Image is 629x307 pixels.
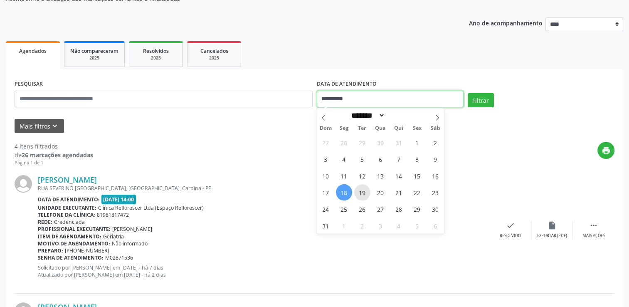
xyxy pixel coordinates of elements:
[409,201,425,217] span: Agosto 29, 2025
[408,126,426,131] span: Sex
[354,201,370,217] span: Agosto 26, 2025
[19,47,47,54] span: Agendados
[353,126,371,131] span: Ter
[354,168,370,184] span: Agosto 12, 2025
[15,142,93,151] div: 4 itens filtrados
[427,184,444,201] span: Agosto 23, 2025
[336,218,352,234] span: Setembro 1, 2025
[391,201,407,217] span: Agosto 28, 2025
[101,195,136,204] span: [DATE] 14:00
[589,221,598,230] i: 
[427,218,444,234] span: Setembro 6, 2025
[427,168,444,184] span: Agosto 16, 2025
[335,126,353,131] span: Seg
[50,121,59,131] i: keyboard_arrow_down
[391,134,407,151] span: Julho 31, 2025
[391,151,407,167] span: Agosto 7, 2025
[112,240,148,247] span: Não informado
[318,218,334,234] span: Agosto 31, 2025
[38,254,104,261] b: Senha de atendimento:
[354,218,370,234] span: Setembro 2, 2025
[354,134,370,151] span: Julho 29, 2025
[548,221,557,230] i: insert_drive_file
[38,233,101,240] b: Item de agendamento:
[409,168,425,184] span: Agosto 15, 2025
[391,168,407,184] span: Agosto 14, 2025
[409,218,425,234] span: Setembro 5, 2025
[597,142,614,159] button: print
[38,247,63,254] b: Preparo:
[336,184,352,201] span: Agosto 18, 2025
[372,201,389,217] span: Agosto 27, 2025
[409,151,425,167] span: Agosto 8, 2025
[318,201,334,217] span: Agosto 24, 2025
[372,134,389,151] span: Julho 30, 2025
[349,111,385,120] select: Month
[143,47,169,54] span: Resolvidos
[135,55,177,61] div: 2025
[97,211,129,218] span: 81981817472
[372,151,389,167] span: Agosto 6, 2025
[391,184,407,201] span: Agosto 21, 2025
[500,233,521,239] div: Resolvido
[38,240,110,247] b: Motivo de agendamento:
[38,218,52,225] b: Rede:
[70,47,118,54] span: Não compareceram
[427,151,444,167] span: Agosto 9, 2025
[372,218,389,234] span: Setembro 3, 2025
[372,184,389,201] span: Agosto 20, 2025
[354,151,370,167] span: Agosto 5, 2025
[38,211,95,218] b: Telefone da clínica:
[336,201,352,217] span: Agosto 25, 2025
[391,218,407,234] span: Setembro 4, 2025
[385,111,412,120] input: Year
[582,233,605,239] div: Mais ações
[409,184,425,201] span: Agosto 22, 2025
[318,151,334,167] span: Agosto 3, 2025
[336,151,352,167] span: Agosto 4, 2025
[38,175,97,184] a: [PERSON_NAME]
[336,134,352,151] span: Julho 28, 2025
[318,184,334,201] span: Agosto 17, 2025
[54,218,85,225] span: Credenciada
[200,47,228,54] span: Cancelados
[105,254,133,261] span: M02871536
[371,126,390,131] span: Qua
[38,264,490,278] p: Solicitado por [PERSON_NAME] em [DATE] - há 7 dias Atualizado por [PERSON_NAME] em [DATE] - há 2 ...
[537,233,567,239] div: Exportar (PDF)
[15,159,93,166] div: Página 1 de 1
[112,225,152,233] span: [PERSON_NAME]
[602,146,611,155] i: print
[506,221,515,230] i: check
[98,204,204,211] span: Clínica Reflorescer Ltda (Espaço Reflorescer)
[317,78,377,91] label: DATA DE ATENDIMENTO
[372,168,389,184] span: Agosto 13, 2025
[38,204,96,211] b: Unidade executante:
[390,126,408,131] span: Qui
[318,134,334,151] span: Julho 27, 2025
[103,233,124,240] span: Geriatria
[468,93,494,107] button: Filtrar
[38,185,490,192] div: RUA SEVERINO [GEOGRAPHIC_DATA], [GEOGRAPHIC_DATA], Carpina - PE
[15,151,93,159] div: de
[336,168,352,184] span: Agosto 11, 2025
[316,126,335,131] span: Dom
[22,151,93,159] strong: 26 marcações agendadas
[15,119,64,134] button: Mais filtroskeyboard_arrow_down
[426,126,444,131] span: Sáb
[469,17,543,28] p: Ano de acompanhamento
[427,134,444,151] span: Agosto 2, 2025
[65,247,109,254] span: [PHONE_NUMBER]
[15,78,43,91] label: PESQUISAR
[354,184,370,201] span: Agosto 19, 2025
[427,201,444,217] span: Agosto 30, 2025
[15,175,32,193] img: img
[38,225,111,233] b: Profissional executante:
[409,134,425,151] span: Agosto 1, 2025
[193,55,235,61] div: 2025
[318,168,334,184] span: Agosto 10, 2025
[70,55,118,61] div: 2025
[38,196,100,203] b: Data de atendimento:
